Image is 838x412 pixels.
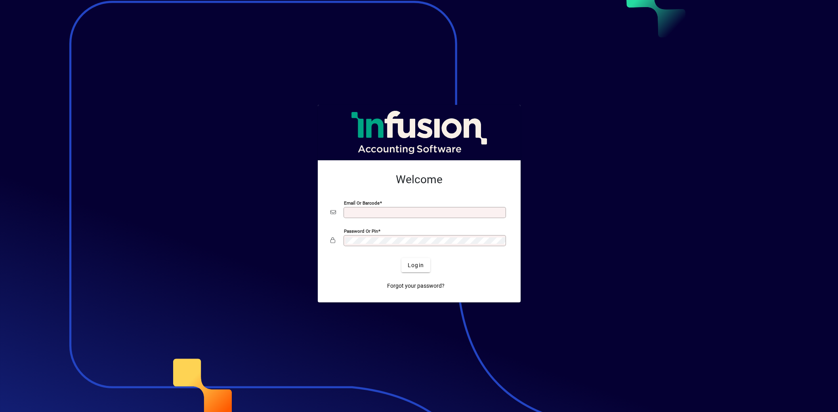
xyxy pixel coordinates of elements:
[344,200,380,206] mat-label: Email or Barcode
[344,228,378,234] mat-label: Password or Pin
[408,261,424,270] span: Login
[387,282,445,290] span: Forgot your password?
[384,279,448,293] a: Forgot your password?
[330,173,508,186] h2: Welcome
[401,258,430,272] button: Login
